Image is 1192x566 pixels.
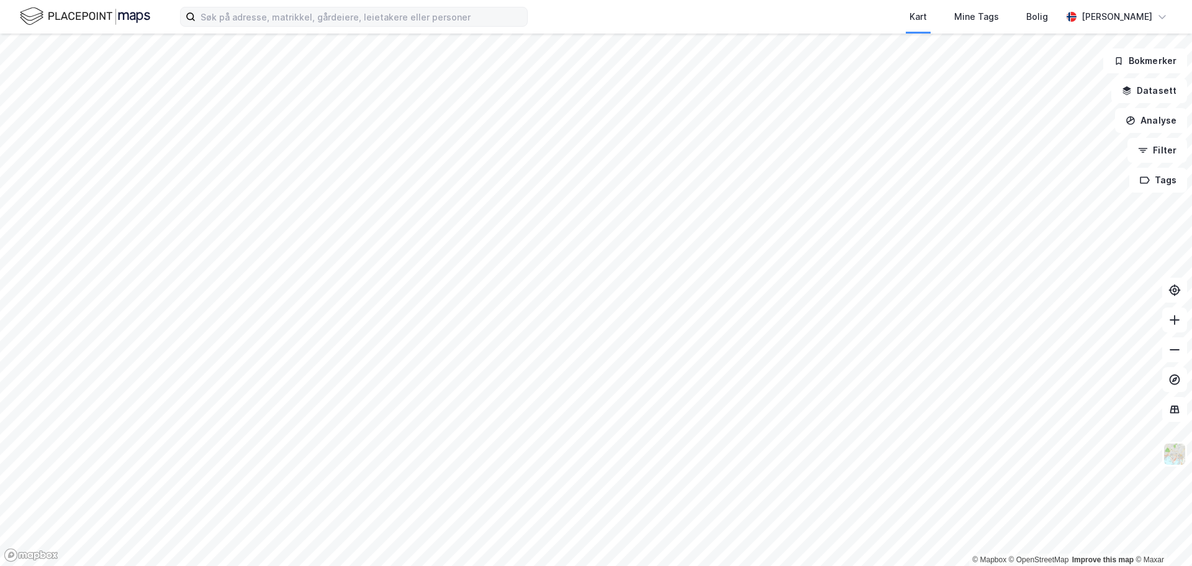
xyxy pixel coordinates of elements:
img: Z [1163,442,1186,466]
img: logo.f888ab2527a4732fd821a326f86c7f29.svg [20,6,150,27]
a: OpenStreetMap [1009,555,1069,564]
button: Filter [1127,138,1187,163]
button: Tags [1129,168,1187,193]
div: Mine Tags [954,9,999,24]
button: Datasett [1111,78,1187,103]
div: Kart [910,9,927,24]
a: Improve this map [1072,555,1134,564]
input: Søk på adresse, matrikkel, gårdeiere, leietakere eller personer [196,7,527,26]
button: Analyse [1115,108,1187,133]
div: Bolig [1026,9,1048,24]
iframe: Chat Widget [1130,506,1192,566]
a: Mapbox homepage [4,548,58,562]
button: Bokmerker [1103,48,1187,73]
a: Mapbox [972,555,1006,564]
div: [PERSON_NAME] [1081,9,1152,24]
